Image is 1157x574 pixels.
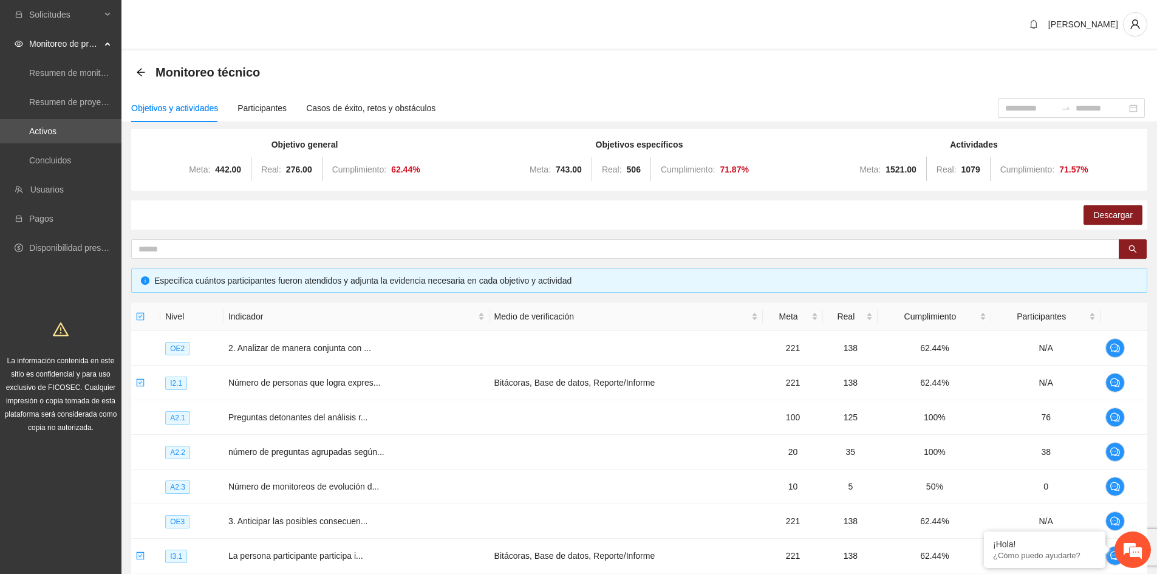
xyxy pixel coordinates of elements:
button: comment [1105,511,1125,531]
span: Número de monitoreos de evolución d... [228,482,379,491]
td: 20 [763,435,824,470]
span: comment [1106,482,1124,491]
button: comment [1105,477,1125,496]
a: Usuarios [30,185,64,194]
strong: 442.00 [215,165,241,174]
strong: 62.44 % [391,165,420,174]
td: 138 [823,504,878,539]
td: 0 [991,470,1101,504]
div: Objetivos y actividades [131,101,218,115]
td: 125 [823,400,878,435]
td: 221 [763,539,824,573]
span: Estamos en línea. [70,162,168,285]
span: Real [828,310,864,323]
span: Meta: [530,165,551,174]
span: Número de personas que logra expres... [228,378,381,388]
td: 138 [823,539,878,573]
span: Preguntas detonantes del análisis r... [228,412,368,422]
span: Meta [768,310,810,323]
span: Cumplimiento: [661,165,715,174]
td: N/A [991,504,1101,539]
span: La persona participante participa i... [228,551,363,561]
span: 3. Anticipar las posibles consecuen... [228,516,368,526]
span: Cumplimiento: [332,165,386,174]
span: inbox [15,10,23,19]
span: Real: [602,165,622,174]
span: comment [1106,447,1124,457]
th: Indicador [224,302,490,331]
td: Bitácoras, Base de datos, Reporte/Informe [490,366,763,400]
strong: 71.57 % [1059,165,1088,174]
button: comment [1105,338,1125,358]
span: Real: [937,165,957,174]
td: 76 [991,400,1101,435]
strong: Actividades [950,140,998,149]
strong: 743.00 [556,165,582,174]
span: warning [53,321,69,337]
td: 221 [763,366,824,400]
span: A2.1 [165,411,190,425]
span: info-circle [141,276,149,285]
a: Disponibilidad presupuestal [29,243,133,253]
a: Resumen de proyectos aprobados [29,97,159,107]
td: 62.44% [878,504,991,539]
th: Cumplimiento [878,302,991,331]
span: Monitoreo de proyectos [29,32,101,56]
th: Meta [763,302,824,331]
span: Monitoreo técnico [155,63,260,82]
td: 62.44% [878,366,991,400]
div: Minimizar ventana de chat en vivo [199,6,228,35]
div: Especifica cuántos participantes fueron atendidos y adjunta la evidencia necesaria en cada objeti... [154,274,1138,287]
td: 221 [763,504,824,539]
td: 62.44% [878,539,991,573]
span: Cumplimiento: [1000,165,1054,174]
span: I3.1 [165,550,187,563]
a: Concluidos [29,155,71,165]
span: La información contenida en este sitio es confidencial y para uso exclusivo de FICOSEC. Cualquier... [5,357,117,432]
td: 100% [878,400,991,435]
button: user [1123,12,1147,36]
td: 138 [823,331,878,366]
button: comment [1105,442,1125,462]
td: 35 [823,435,878,470]
span: swap-right [1061,103,1071,113]
div: Back [136,67,146,78]
td: 100% [878,435,991,470]
span: número de preguntas agrupadas según... [228,447,384,457]
td: 50% [878,470,991,504]
td: N/A [991,331,1101,366]
span: check-square [136,312,145,321]
span: 2. Analizar de manera conjunta con ... [228,343,371,353]
span: check-square [136,378,145,387]
button: comment [1105,373,1125,392]
span: A2.3 [165,480,190,494]
span: comment [1106,551,1124,561]
th: Participantes [991,302,1101,331]
div: ¡Hola! [993,539,1096,549]
button: bell [1024,15,1043,34]
strong: 276.00 [286,165,312,174]
span: Indicador [228,310,476,323]
td: 10 [763,470,824,504]
strong: Objetivos específicos [596,140,683,149]
div: Chatee con nosotros ahora [63,62,204,78]
a: Pagos [29,214,53,224]
td: 5 [823,470,878,504]
td: 38 [991,435,1101,470]
a: Resumen de monitoreo [29,68,118,78]
span: arrow-left [136,67,146,77]
strong: 506 [627,165,641,174]
span: Descargar [1093,208,1133,222]
span: comment [1106,412,1124,422]
span: user [1124,19,1147,30]
span: Meta: [189,165,210,174]
div: Participantes [237,101,287,115]
span: Medio de verificación [494,310,749,323]
span: Participantes [996,310,1087,323]
td: Bitácoras, Base de datos, Reporte/Informe [490,539,763,573]
strong: 1521.00 [886,165,916,174]
td: N/A [991,366,1101,400]
th: Medio de verificación [490,302,763,331]
span: eye [15,39,23,48]
span: I2.1 [165,377,187,390]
